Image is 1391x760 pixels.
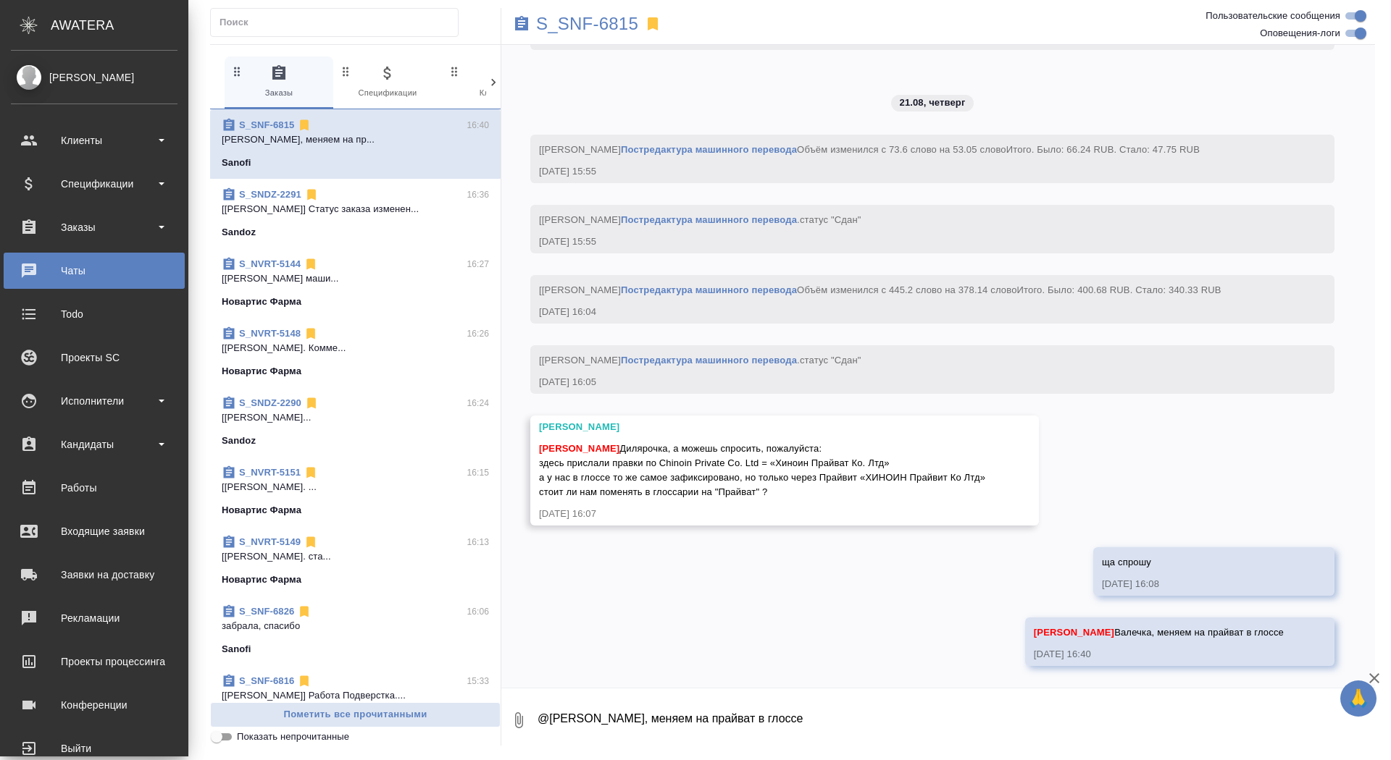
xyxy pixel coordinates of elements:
[304,187,319,202] svg: Отписаться
[800,355,861,366] span: статус "Сдан"
[210,526,501,596] div: S_NVRT-514916:13[[PERSON_NAME]. ста...Новартис Фарма
[11,477,177,499] div: Работы
[11,216,177,238] div: Заказы
[539,507,988,521] div: [DATE] 16:07
[222,619,489,633] p: забрала, спасибо
[11,520,177,542] div: Входящие заявки
[11,607,177,629] div: Рекламации
[222,503,301,518] p: Новартис Фарма
[539,235,1284,249] div: [DATE] 15:55
[539,355,861,366] span: [[PERSON_NAME] .
[11,651,177,672] div: Проекты процессинга
[210,109,501,179] div: S_SNF-681516:40[PERSON_NAME], меняем на пр...Sanofi
[621,355,797,366] a: Постредактура машинного перевода
[11,694,177,716] div: Конференции
[11,738,177,759] div: Выйти
[304,326,318,341] svg: Отписаться
[539,144,1200,155] span: [[PERSON_NAME] Объём изменился с 73.6 слово на 53.05 слово
[239,119,294,130] a: S_SNF-6815
[467,465,489,480] p: 16:15
[304,396,319,410] svg: Отписаться
[210,665,501,735] div: S_SNF-681615:33[[PERSON_NAME]] Работа Подверстка....Sanofi
[621,214,797,225] a: Постредактура машинного перевода
[11,69,177,85] div: [PERSON_NAME]
[1034,627,1114,638] span: [PERSON_NAME]
[448,64,545,100] span: Клиенты
[239,397,301,408] a: S_SNDZ-2290
[4,643,185,680] a: Проекты процессинга
[222,202,489,216] p: [[PERSON_NAME]] Статус заказа изменен...
[222,132,489,147] p: [PERSON_NAME], меняем на пр...
[11,347,177,368] div: Проекты SC
[339,64,436,100] span: Спецификации
[222,410,489,425] p: [[PERSON_NAME]...
[621,144,797,155] a: Постредактура машинного перевода
[304,535,318,549] svg: Отписаться
[222,225,256,240] p: Sandoz
[467,604,489,619] p: 16:06
[218,706,493,723] span: Пометить все прочитанными
[210,387,501,457] div: S_SNDZ-229016:24[[PERSON_NAME]...Sandoz
[239,258,301,269] a: S_NVRT-5144
[210,702,501,727] button: Пометить все прочитанными
[1034,627,1284,638] span: Валечка, меняем на прайват в глоссе
[304,257,318,271] svg: Отписаться
[4,557,185,593] a: Заявки на доставку
[297,118,312,132] svg: Отписаться
[539,305,1284,319] div: [DATE] 16:04
[220,12,458,33] input: Поиск
[1346,683,1371,714] span: 🙏
[467,674,489,688] p: 15:33
[4,296,185,332] a: Todo
[539,375,1284,389] div: [DATE] 16:05
[222,271,489,286] p: [[PERSON_NAME] маши...
[239,467,301,478] a: S_NVRT-5151
[4,253,185,289] a: Чаты
[237,730,349,744] span: Показать непрочитанные
[210,179,501,248] div: S_SNDZ-229116:36[[PERSON_NAME]] Статус заказа изменен...Sandoz
[900,96,966,110] p: 21.08, четверг
[1260,26,1340,41] span: Оповещения-логи
[539,164,1284,179] div: [DATE] 15:55
[1034,647,1284,662] div: [DATE] 16:40
[239,606,294,617] a: S_SNF-6826
[239,536,301,547] a: S_NVRT-5149
[448,64,461,78] svg: Зажми и перетащи, чтобы поменять порядок вкладок
[239,328,301,339] a: S_NVRT-5148
[222,573,301,587] p: Новартис Фарма
[304,465,318,480] svg: Отписаться
[297,604,312,619] svg: Отписаться
[1206,9,1340,23] span: Пользовательские сообщения
[339,64,353,78] svg: Зажми и перетащи, чтобы поменять порядок вкладок
[621,284,797,295] a: Постредактура машинного перевода
[539,443,988,497] span: Дилярочка, а можешь спросить, пожалуйста: здесь прислали правки по Chinoin Private Co. Ltd = «Хин...
[222,341,489,355] p: [[PERSON_NAME]. Комме...
[297,674,312,688] svg: Отписаться
[222,434,256,448] p: Sandoz
[51,11,188,40] div: AWATERA
[11,173,177,195] div: Спецификации
[1102,577,1284,591] div: [DATE] 16:08
[11,130,177,151] div: Клиенты
[210,248,501,318] div: S_NVRT-514416:27[[PERSON_NAME] маши...Новартис Фарма
[210,596,501,665] div: S_SNF-682616:06забрала, спасибоSanofi
[222,295,301,309] p: Новартис Фарма
[4,513,185,549] a: Входящие заявки
[239,189,301,200] a: S_SNDZ-2291
[230,64,327,100] span: Заказы
[467,118,489,132] p: 16:40
[222,364,301,379] p: Новартис Фарма
[210,318,501,387] div: S_NVRT-514816:26[[PERSON_NAME]. Комме...Новартис Фарма
[4,600,185,636] a: Рекламации
[239,675,294,686] a: S_SNF-6816
[467,396,489,410] p: 16:24
[800,214,861,225] span: статус "Сдан"
[1340,680,1377,717] button: 🙏
[536,17,638,31] a: S_SNF-6815
[4,470,185,506] a: Работы
[222,642,251,656] p: Sanofi
[230,64,244,78] svg: Зажми и перетащи, чтобы поменять порядок вкладок
[4,339,185,376] a: Проекты SC
[222,688,489,703] p: [[PERSON_NAME]] Работа Подверстка....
